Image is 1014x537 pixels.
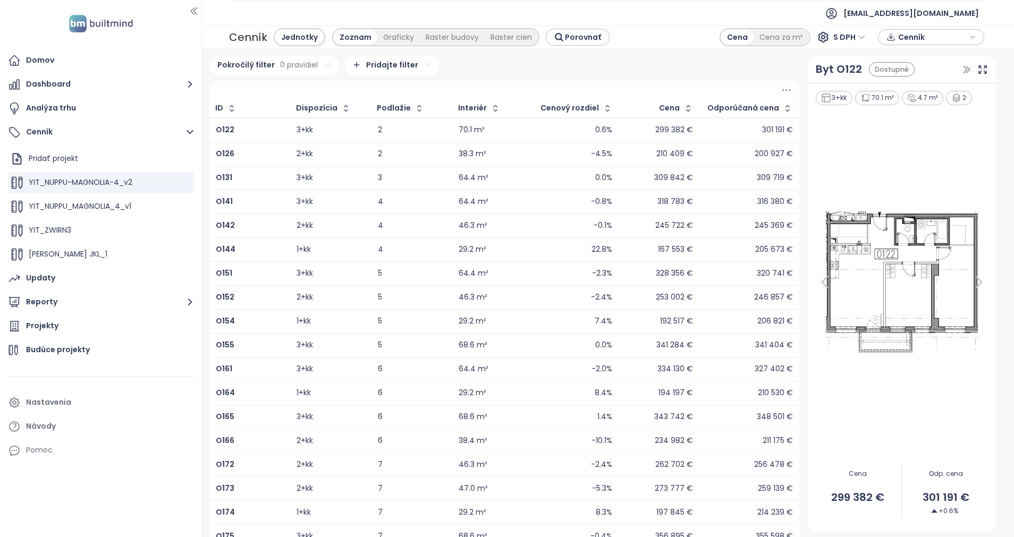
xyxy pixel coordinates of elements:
[26,444,53,457] div: Pomoc
[757,174,793,181] div: 309 719 €
[216,339,234,350] b: O155
[591,198,612,205] div: -0.8%
[816,91,853,105] div: 3+kk
[757,413,793,420] div: 348 501 €
[378,437,445,444] div: 6
[216,437,234,444] a: O166
[755,365,793,372] div: 327 402 €
[595,342,612,348] div: 0.0%
[216,435,234,446] b: O166
[656,270,693,277] div: 328 356 €
[755,246,793,253] div: 205 673 €
[26,101,76,115] div: Analýza trhu
[659,105,680,112] div: Cena
[654,413,693,420] div: 343 742 €
[216,318,235,325] a: O154
[26,54,54,67] div: Domov
[216,196,233,207] b: O141
[762,126,793,133] div: 301 191 €
[216,316,235,326] b: O154
[275,30,324,45] div: Jednotky
[378,461,445,468] div: 7
[5,50,197,71] a: Domov
[660,318,693,325] div: 192 517 €
[485,30,538,45] div: Raster cien
[757,270,793,277] div: 320 741 €
[216,485,234,492] a: O173
[378,485,445,492] div: 7
[297,318,311,325] div: 1+kk
[216,198,233,205] a: O141
[216,126,234,133] a: O122
[591,150,612,157] div: -4.5%
[459,198,488,205] div: 64.4 m²
[378,174,445,181] div: 3
[29,201,131,211] span: YIT_NUPPU_MAGNOLIA_4_v1
[459,437,487,444] div: 38.4 m²
[757,509,793,516] div: 214 239 €
[656,509,693,516] div: 197 845 €
[378,318,445,325] div: 5
[755,342,793,348] div: 341 404 €
[884,29,978,45] div: button
[378,389,445,396] div: 6
[855,91,899,105] div: 70.1 m²
[216,150,234,157] a: O126
[297,150,313,157] div: 2+kk
[26,420,56,433] div: Návody
[378,246,445,253] div: 4
[814,208,990,356] img: Floor plan
[378,413,445,420] div: 6
[902,489,989,506] span: 301 191 €
[216,507,235,517] b: O174
[297,509,311,516] div: 1+kk
[216,292,234,302] b: O152
[591,461,612,468] div: -2.4%
[658,246,693,253] div: 167 553 €
[816,61,862,78] a: Byt O122
[297,246,311,253] div: 1+kk
[216,220,235,231] b: O142
[209,56,339,75] div: Pokročilý filter
[29,225,71,235] span: YIT_ZWIRN3
[216,483,234,493] b: O173
[757,198,793,205] div: 316 380 €
[216,268,232,278] b: O151
[297,342,313,348] div: 3+kk
[297,174,313,181] div: 3+kk
[591,294,612,301] div: -2.4%
[814,469,901,479] span: Cena
[707,105,779,112] div: Odporúčaná cena
[216,294,234,301] a: O152
[902,469,989,479] span: Odp. cena
[378,126,445,133] div: 2
[344,56,440,75] div: Pridajte filter
[297,294,313,301] div: 2+kk
[297,485,313,492] div: 2+kk
[902,91,944,105] div: 4.7 m²
[216,244,235,254] b: O144
[378,294,445,301] div: 5
[8,244,194,265] div: [PERSON_NAME] JKL_1
[5,416,197,437] a: Návody
[216,246,235,253] a: O144
[8,220,194,241] div: YIT_ZWIRN3
[459,461,487,468] div: 46.3 m²
[655,485,693,492] div: 273 777 €
[5,122,197,143] button: Cenník
[814,489,901,506] span: 299 382 €
[29,249,107,259] span: [PERSON_NAME] JKL_1
[458,105,487,112] div: Interiér
[459,413,487,420] div: 68.6 m²
[216,172,232,183] b: O131
[297,365,313,372] div: 3+kk
[763,437,793,444] div: 211 175 €
[5,440,197,461] div: Pomoc
[215,105,223,112] div: ID
[216,222,235,229] a: O142
[378,365,445,372] div: 6
[378,270,445,277] div: 5
[377,105,411,112] div: Podlažie
[216,342,234,348] a: O155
